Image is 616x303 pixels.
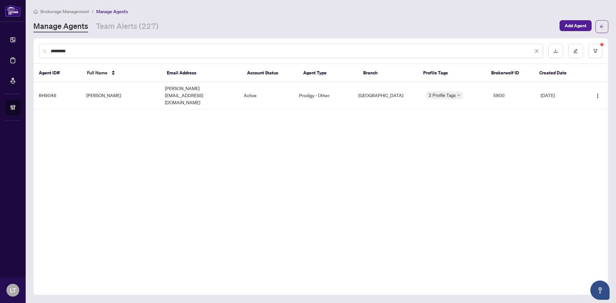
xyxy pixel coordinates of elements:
button: edit [568,44,583,58]
a: Team Alerts (227) [96,21,158,32]
span: close [535,49,539,53]
span: Add Agent [565,21,586,31]
span: Full Name [87,69,107,76]
td: RH9046 [34,82,81,109]
th: Profile Tags [418,64,486,82]
button: filter [588,44,603,58]
button: Add Agent [560,20,592,31]
button: Logo [593,90,603,100]
span: download [553,49,558,53]
li: / [92,8,94,15]
a: Manage Agents [33,21,88,32]
th: Full Name [82,64,162,82]
th: Branch [358,64,418,82]
span: Manage Agents [96,9,128,14]
td: [PERSON_NAME] [81,82,160,109]
span: down [457,94,460,97]
span: home [33,9,38,14]
th: Brokerwolf ID [486,64,534,82]
span: edit [573,49,578,53]
th: Created Date [534,64,582,82]
button: Open asap [590,281,610,300]
td: Prodigy - Other [294,82,353,109]
img: logo [5,5,21,17]
span: 2 Profile Tags [429,91,456,99]
th: Agent Type [298,64,358,82]
td: Active [239,82,294,109]
td: [DATE] [535,82,583,109]
span: Brokerage Management [40,9,89,14]
img: Logo [595,93,600,98]
th: Account Status [242,64,298,82]
td: 5800 [488,82,535,109]
td: [GEOGRAPHIC_DATA] [353,82,421,109]
span: arrow-left [600,24,604,29]
span: filter [593,49,598,53]
span: LT [10,286,16,295]
button: download [548,44,563,58]
th: Email Address [162,64,242,82]
td: [PERSON_NAME][EMAIL_ADDRESS][DOMAIN_NAME] [160,82,239,109]
th: Agent ID# [34,64,82,82]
